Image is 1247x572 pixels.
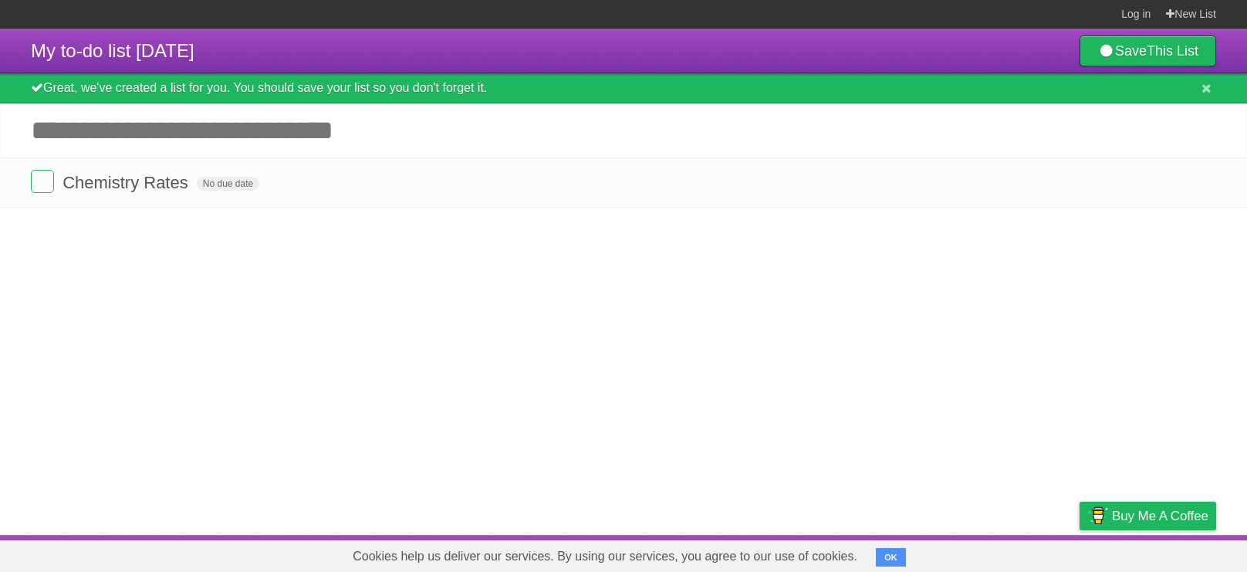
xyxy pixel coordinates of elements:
span: My to-do list [DATE] [31,40,194,61]
a: Privacy [1059,539,1100,568]
span: Chemistry Rates [63,173,192,192]
a: Developers [925,539,988,568]
a: SaveThis List [1080,36,1216,66]
a: Suggest a feature [1119,539,1216,568]
button: OK [876,548,906,567]
a: Buy me a coffee [1080,502,1216,530]
a: Terms [1007,539,1041,568]
span: No due date [197,177,259,191]
span: Cookies help us deliver our services. By using our services, you agree to our use of cookies. [337,541,873,572]
a: About [874,539,907,568]
b: This List [1147,43,1198,59]
label: Done [31,170,54,193]
span: Buy me a coffee [1112,503,1208,530]
img: Buy me a coffee [1087,503,1108,529]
